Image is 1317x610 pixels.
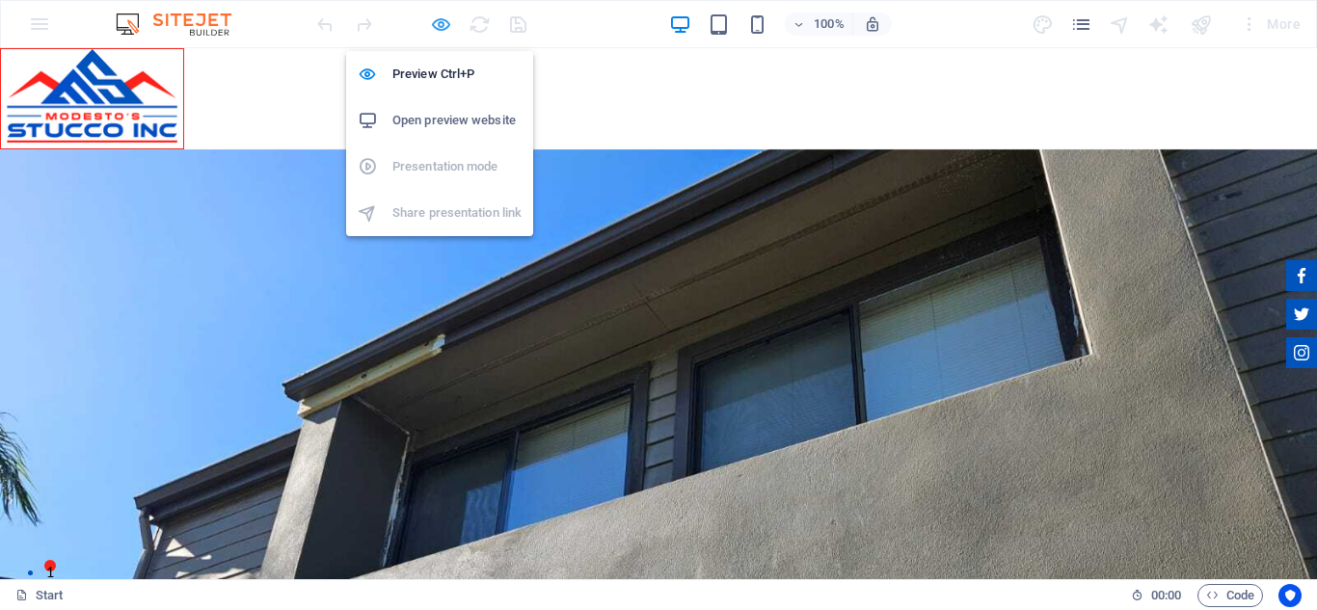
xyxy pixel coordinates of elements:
h6: Session time [1131,584,1182,607]
button: Usercentrics [1278,584,1302,607]
h6: Preview Ctrl+P [392,63,522,86]
span: 00 00 [1151,584,1181,607]
h6: 100% [814,13,845,36]
a: Click to cancel selection. Double-click to open Pages [15,584,64,607]
i: Pages (Ctrl+Alt+S) [1070,13,1092,36]
i: On resize automatically adjust zoom level to fit chosen device. [864,15,881,33]
button: pages [1070,13,1093,36]
span: Code [1206,584,1254,607]
button: 100% [785,13,853,36]
button: Code [1197,584,1263,607]
h6: Open preview website [392,109,522,132]
img: Editor Logo [111,13,255,36]
button: 1 [44,512,56,523]
span: : [1165,588,1168,602]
